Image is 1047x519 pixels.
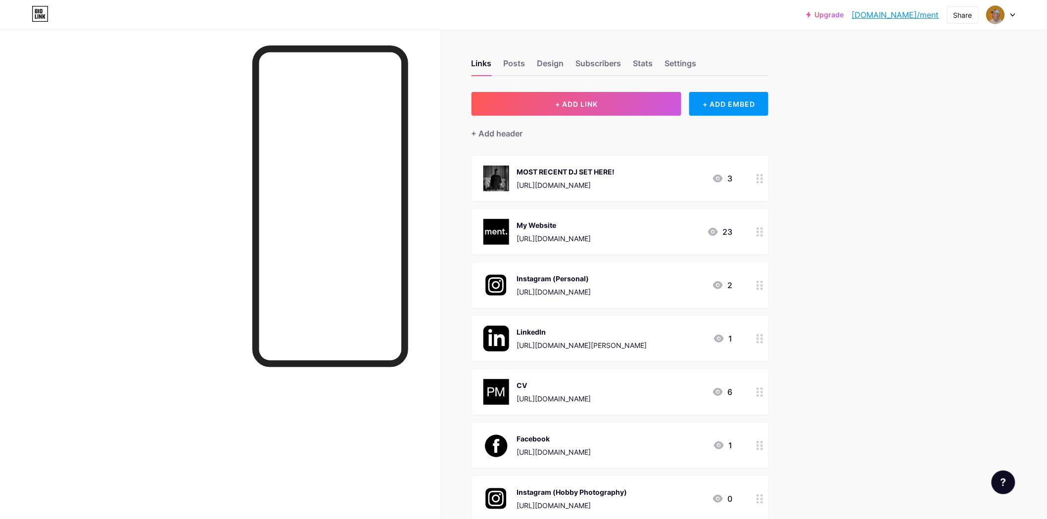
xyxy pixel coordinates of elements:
div: Links [472,57,492,75]
div: Settings [665,57,697,75]
img: CV [483,379,509,405]
img: MOST RECENT DJ SET HERE! [483,166,509,191]
div: Stats [633,57,653,75]
div: [URL][DOMAIN_NAME] [517,500,627,511]
div: Share [953,10,972,20]
div: 1 [713,333,733,345]
div: [URL][DOMAIN_NAME] [517,287,591,297]
div: Subscribers [576,57,621,75]
div: [URL][DOMAIN_NAME] [517,180,615,190]
div: My Website [517,220,591,230]
div: 23 [707,226,733,238]
div: CV [517,380,591,390]
div: 0 [712,493,733,505]
div: 3 [712,173,733,184]
div: 2 [712,279,733,291]
button: + ADD LINK [472,92,682,116]
div: MOST RECENT DJ SET HERE! [517,167,615,177]
img: Instagram (Hobby Photography) [483,486,509,512]
img: Instagram (Personal) [483,272,509,298]
div: 1 [713,439,733,451]
img: LinkedIn [483,326,509,351]
img: ment [986,5,1005,24]
div: [URL][DOMAIN_NAME] [517,233,591,244]
a: [DOMAIN_NAME]/ment [852,9,939,21]
div: [URL][DOMAIN_NAME] [517,393,591,404]
div: Facebook [517,433,591,444]
div: Design [537,57,564,75]
div: LinkedIn [517,327,647,337]
div: Instagram (Hobby Photography) [517,487,627,497]
div: + Add header [472,128,523,139]
div: [URL][DOMAIN_NAME] [517,447,591,457]
div: + ADD EMBED [689,92,768,116]
a: Upgrade [807,11,844,19]
img: My Website [483,219,509,245]
div: Posts [504,57,525,75]
div: [URL][DOMAIN_NAME][PERSON_NAME] [517,340,647,350]
span: + ADD LINK [555,100,598,108]
img: Facebook [483,432,509,458]
div: 6 [712,386,733,398]
div: Instagram (Personal) [517,273,591,284]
